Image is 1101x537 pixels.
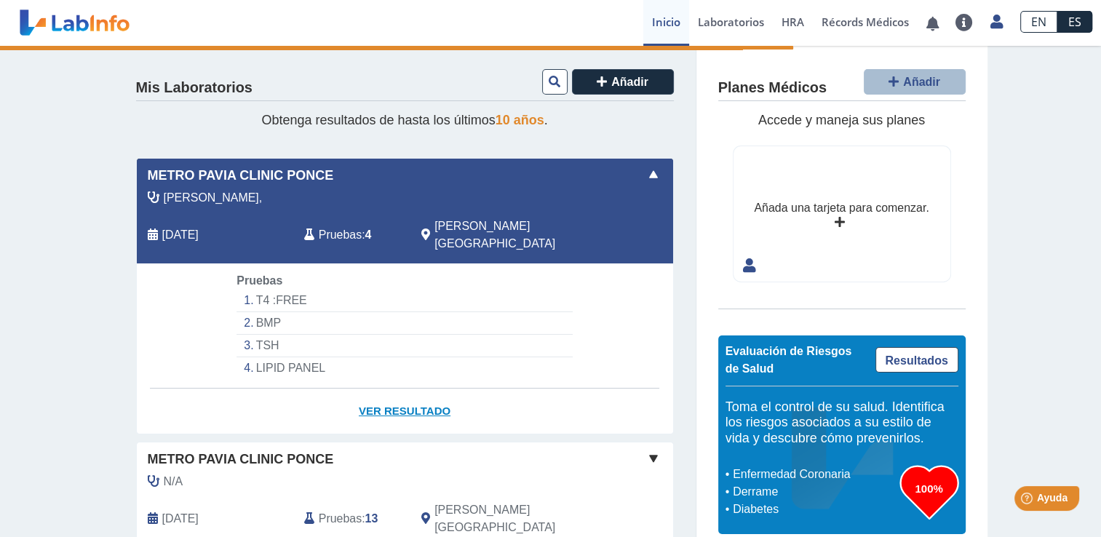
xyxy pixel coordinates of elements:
li: LIPID PANEL [237,357,572,379]
a: Ver Resultado [137,389,673,434]
span: 2025-09-19 [162,226,199,244]
h3: 100% [900,480,958,498]
span: Pruebas [319,510,362,528]
h4: Mis Laboratorios [136,79,253,97]
span: Añadir [903,76,940,88]
li: T4 :FREE [237,290,572,312]
b: 13 [365,512,378,525]
span: Metro Pavia Clinic Ponce [148,450,334,469]
span: Ponce, PR [434,218,595,252]
div: : [293,501,410,536]
li: Diabetes [729,501,900,518]
span: Banchs, [164,189,263,207]
div: : [293,218,410,252]
span: Añadir [611,76,648,88]
b: 4 [365,228,372,241]
span: Accede y maneja sus planes [758,113,925,127]
li: Derrame [729,483,900,501]
span: Pruebas [319,226,362,244]
span: Ponce, PR [434,501,595,536]
a: EN [1020,11,1057,33]
iframe: Help widget launcher [971,480,1085,521]
span: Obtenga resultados de hasta los últimos . [261,113,547,127]
li: BMP [237,312,572,335]
a: ES [1057,11,1092,33]
span: 10 años [496,113,544,127]
span: Metro Pavia Clinic Ponce [148,166,334,186]
span: Evaluación de Riesgos de Salud [726,345,852,375]
span: N/A [164,473,183,490]
li: Enfermedad Coronaria [729,466,900,483]
h4: Planes Médicos [718,79,827,97]
span: Pruebas [237,274,282,287]
button: Añadir [864,69,966,95]
div: Añada una tarjeta para comenzar. [754,199,929,217]
li: TSH [237,335,572,357]
h5: Toma el control de su salud. Identifica los riesgos asociados a su estilo de vida y descubre cómo... [726,399,958,447]
button: Añadir [572,69,674,95]
span: 2025-02-20 [162,510,199,528]
a: Resultados [875,347,958,373]
span: HRA [782,15,804,29]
